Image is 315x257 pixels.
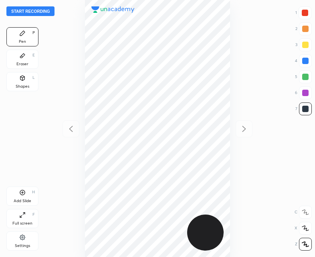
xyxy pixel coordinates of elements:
img: logo.38c385cc.svg [91,6,135,13]
div: X [295,222,312,235]
div: Shapes [16,84,29,88]
div: 1 [295,6,311,19]
div: 5 [295,70,312,83]
div: 7 [295,102,312,115]
div: 2 [295,22,312,35]
div: 4 [295,54,312,67]
div: Settings [15,244,30,248]
div: C [295,206,312,219]
div: E [32,53,35,57]
div: Z [295,238,312,251]
div: 3 [295,38,312,51]
div: Full screen [12,221,32,225]
div: P [32,31,35,35]
button: Start recording [6,6,55,16]
div: 6 [295,86,312,99]
div: Pen [19,40,26,44]
div: H [32,190,35,194]
div: Add Slide [14,199,31,203]
div: F [32,213,35,217]
div: Eraser [16,62,28,66]
div: L [32,76,35,80]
